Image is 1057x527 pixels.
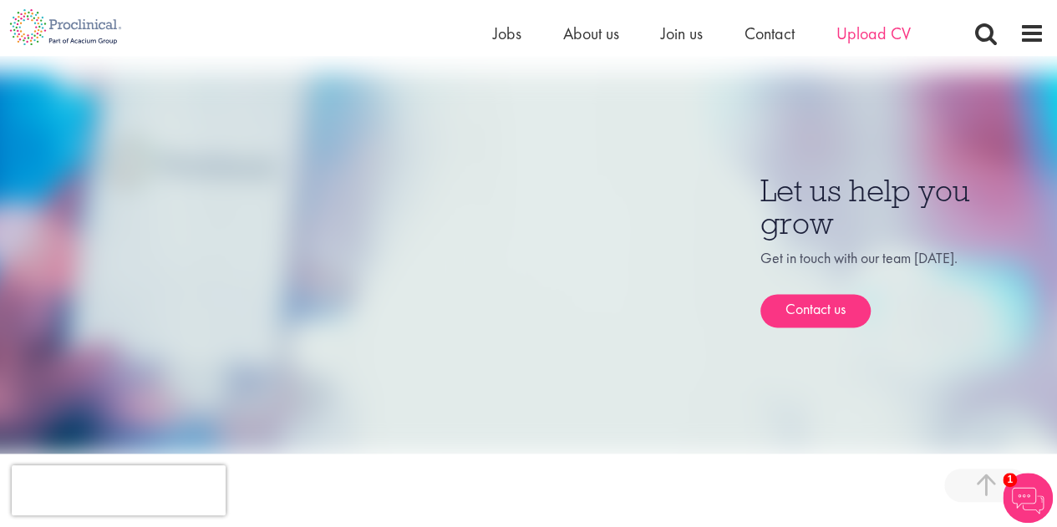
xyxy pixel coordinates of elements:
div: Get in touch with our team [DATE]. [760,247,1044,327]
a: Join us [661,23,703,44]
a: About us [563,23,619,44]
h3: Let us help you grow [760,175,1044,239]
a: Jobs [493,23,521,44]
img: Chatbot [1003,473,1053,523]
a: Contact us [760,294,871,327]
a: Contact [744,23,795,44]
a: Upload CV [836,23,911,44]
span: 1 [1003,473,1017,487]
iframe: reCAPTCHA [12,465,226,515]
